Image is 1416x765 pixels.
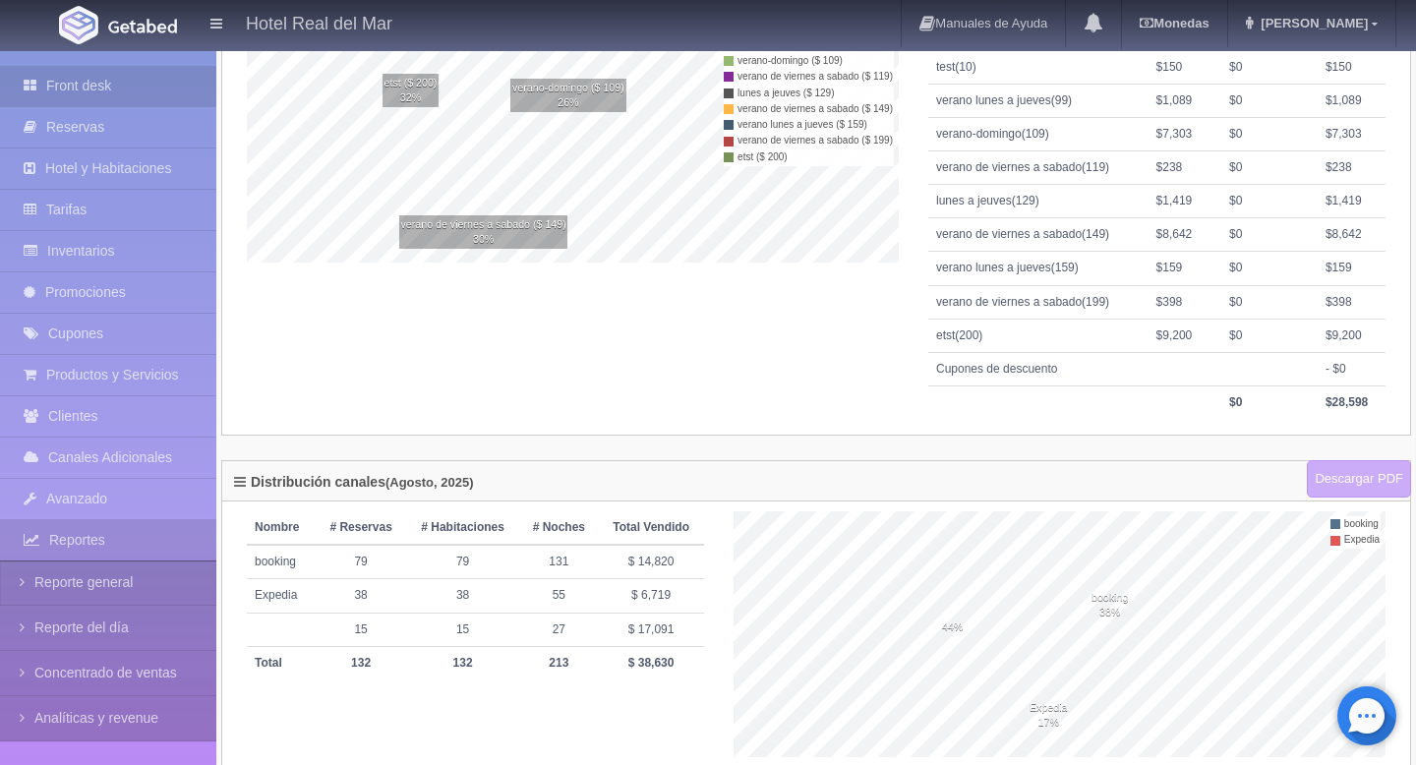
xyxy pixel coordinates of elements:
[247,579,317,613] td: Expedia
[1318,218,1386,252] td: $8,642
[1149,84,1221,117] td: $1,089
[1090,588,1130,621] div: booking 38%
[519,646,598,679] th: 213
[735,117,894,133] td: verano lunes a jueves ($ 159)
[519,613,598,646] td: 27
[246,10,392,34] h4: Hotel Real del Mar
[1221,319,1318,352] td: $0
[598,511,704,545] th: Total Vendido
[735,101,894,117] td: verano de viernes a sabado ($ 149)
[317,646,406,679] th: 132
[735,149,894,165] td: etst ($ 200)
[928,50,1149,85] td: test(10)
[735,53,894,69] td: verano-domingo ($ 109)
[598,579,704,613] td: $ 6,719
[317,545,406,579] td: 79
[1149,252,1221,285] td: $159
[928,285,1149,319] td: verano de viernes a sabado(199)
[1318,319,1386,352] td: $9,200
[1318,252,1386,285] td: $159
[928,218,1149,252] td: verano de viernes a sabado(149)
[1149,185,1221,218] td: $1,419
[598,613,704,646] td: $ 17,091
[1221,386,1318,420] th: $0
[928,352,1318,385] td: Cupones de descuento
[1256,16,1368,30] span: [PERSON_NAME]
[1221,84,1318,117] td: $0
[1149,285,1221,319] td: $398
[928,151,1149,185] td: verano de viernes a sabado(119)
[1221,50,1318,85] td: $0
[1318,185,1386,218] td: $1,419
[1221,117,1318,150] td: $0
[1318,386,1386,420] th: $28,598
[1149,50,1221,85] td: $150
[247,545,317,579] td: booking
[317,579,406,613] td: 38
[735,86,894,101] td: lunes a jeuves ($ 129)
[1221,151,1318,185] td: $0
[247,646,317,679] th: Total
[928,252,1149,285] td: verano lunes a jueves(159)
[1318,84,1386,117] td: $1,089
[1318,117,1386,150] td: $7,303
[1221,218,1318,252] td: $0
[383,74,440,107] div: etst ($ 200) 32%
[510,79,626,112] div: verano-domingo ($ 109) 26%
[519,511,598,545] th: # Noches
[519,579,598,613] td: 55
[1318,352,1386,385] td: - $0
[406,579,520,613] td: 38
[234,475,474,495] h4: Distribución canales
[385,476,474,490] label: (Agosto, 2025)
[1341,516,1381,532] td: booking
[1221,285,1318,319] td: $0
[598,545,704,579] td: $ 14,820
[1318,50,1386,85] td: $150
[1318,151,1386,185] td: $238
[1149,218,1221,252] td: $8,642
[406,545,520,579] td: 79
[1149,117,1221,150] td: $7,303
[1307,460,1411,498] a: Descargar PDF
[735,69,894,85] td: verano de viernes a sabado ($ 119)
[928,117,1149,150] td: verano-domingo(109)
[406,646,520,679] th: 132
[1221,185,1318,218] td: $0
[598,646,704,679] th: $ 38,630
[735,133,894,148] td: verano de viernes a sabado ($ 199)
[1318,285,1386,319] td: $398
[1149,319,1221,352] td: $9,200
[1149,151,1221,185] td: $238
[317,613,406,646] td: 15
[928,84,1149,117] td: verano lunes a jueves(99)
[928,185,1149,218] td: lunes a jeuves(129)
[1140,16,1209,30] b: Monedas
[59,6,98,44] img: Getabed
[1221,252,1318,285] td: $0
[519,545,598,579] td: 131
[940,603,965,636] div: 44%
[1028,698,1070,732] div: Expedia 17%
[108,19,177,33] img: Getabed
[399,215,568,249] div: verano de viernes a sabado ($ 149) 30%
[406,511,520,545] th: # Habitaciones
[317,511,406,545] th: # Reservas
[406,613,520,646] td: 15
[928,319,1149,352] td: etst(200)
[247,511,317,545] th: Nombre
[1341,532,1381,548] td: Expedia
